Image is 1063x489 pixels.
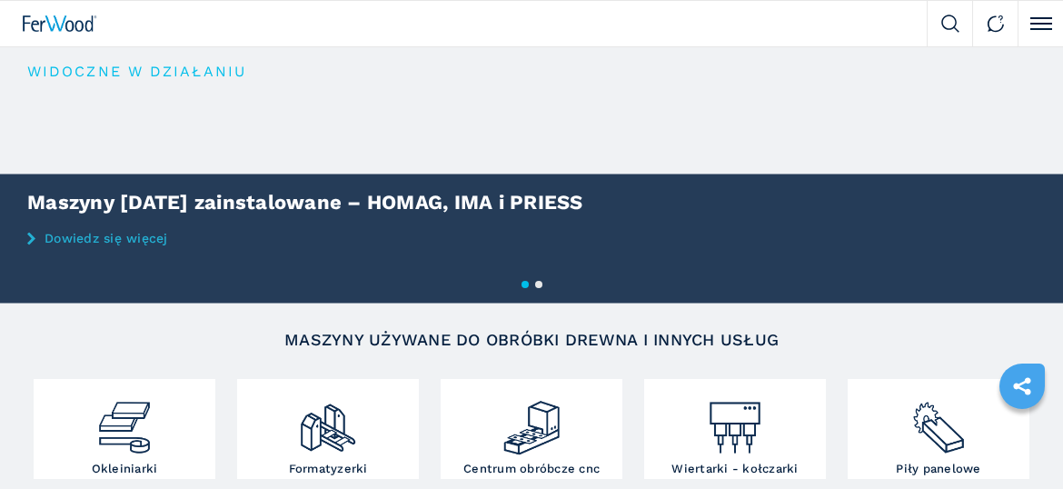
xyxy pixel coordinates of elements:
a: Okleiniarki [34,379,215,479]
button: 1 [522,281,529,288]
button: Click to toggle menu [1018,1,1063,46]
h3: Okleiniarki [92,463,158,474]
h3: Piły panelowe [896,463,980,474]
img: squadratrici_2.png [298,384,359,458]
button: 2 [535,281,542,288]
img: sezionatrici_2.png [909,384,969,458]
iframe: Chat [986,407,1049,475]
h3: Wiertarki - kołczarki [671,463,798,474]
h3: Formatyzerki [289,463,368,474]
a: Centrum obróbcze cnc [441,379,622,479]
img: foratrici_inseritrici_2.png [705,384,766,458]
h3: Centrum obróbcze cnc [463,463,600,474]
img: Ferwood [23,15,97,32]
a: Formatyzerki [237,379,419,479]
img: bordatrici_1.png [94,384,155,458]
img: centro_di_lavoro_cnc_2.png [502,384,562,458]
img: Contact us [987,15,1005,33]
a: Wiertarki - kołczarki [644,379,826,479]
img: Search [941,15,959,33]
a: sharethis [999,364,1045,409]
h2: Maszyny używane do obróbki drewna i innych usług [74,332,989,348]
a: Piły panelowe [848,379,1029,479]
